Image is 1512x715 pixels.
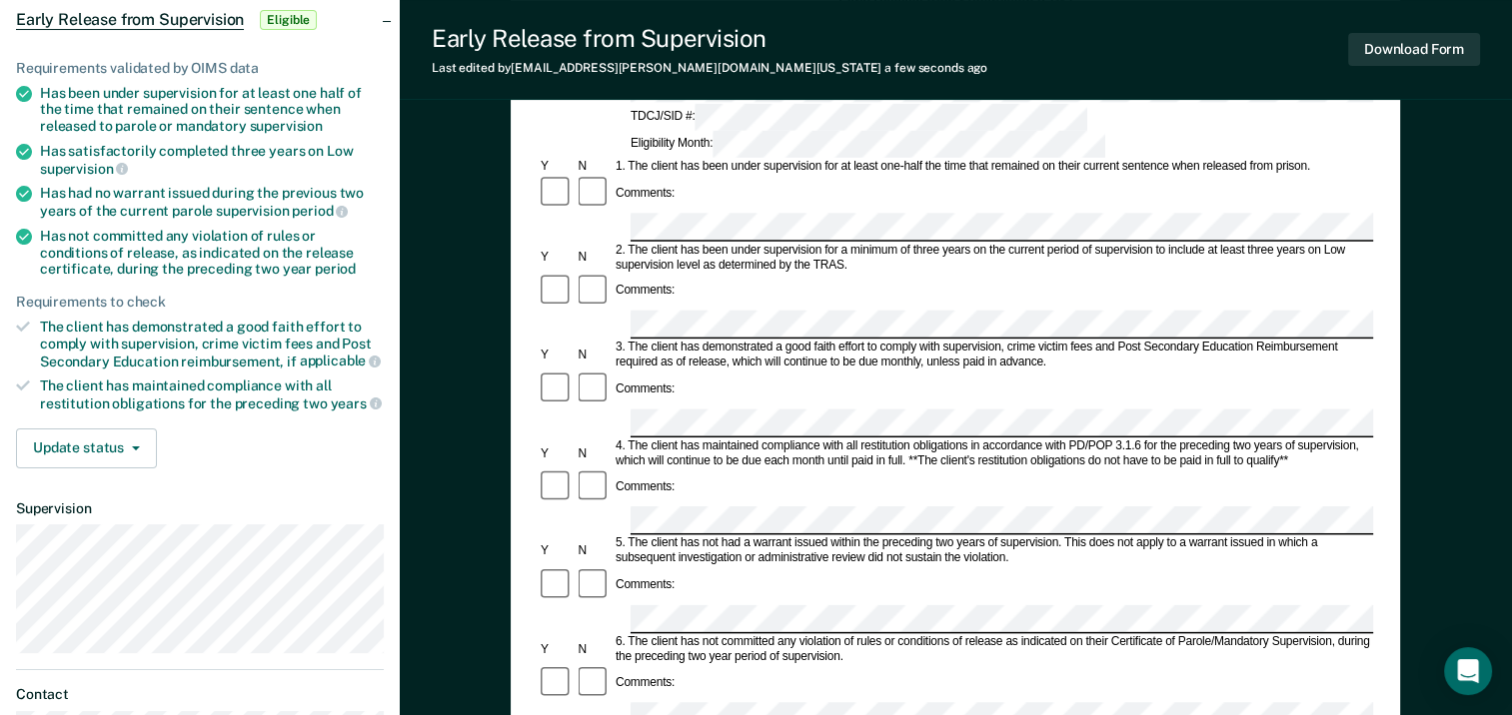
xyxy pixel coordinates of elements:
[613,243,1373,273] div: 2. The client has been under supervision for a minimum of three years on the current period of su...
[40,319,384,369] div: The client has demonstrated a good faith effort to comply with supervision, crime victim fees and...
[40,185,384,219] div: Has had no warrant issued during the previous two years of the current parole supervision
[16,500,384,517] dt: Supervision
[538,642,575,657] div: Y
[315,261,356,277] span: period
[40,143,384,177] div: Has satisfactorily completed three years on Low
[613,480,678,495] div: Comments:
[292,203,348,219] span: period
[16,60,384,77] div: Requirements validated by OIMS data
[576,348,613,362] div: N
[613,186,678,201] div: Comments:
[538,446,575,461] div: Y
[576,160,613,175] div: N
[538,348,575,362] div: Y
[613,381,678,396] div: Comments:
[884,61,987,75] span: a few seconds ago
[576,250,613,265] div: N
[432,24,987,53] div: Early Release from Supervision
[628,105,1090,132] div: TDCJ/SID #:
[576,642,613,657] div: N
[576,446,613,461] div: N
[250,118,323,134] span: supervision
[628,131,1108,158] div: Eligibility Month:
[300,353,381,368] span: applicable
[613,160,1373,175] div: 1. The client has been under supervision for at least one-half the time that remained on their cu...
[538,544,575,559] div: Y
[538,250,575,265] div: Y
[613,676,678,691] div: Comments:
[576,544,613,559] div: N
[538,160,575,175] div: Y
[40,161,128,177] span: supervision
[331,395,382,411] span: years
[613,438,1373,468] div: 4. The client has maintained compliance with all restitution obligations in accordance with PD/PO...
[613,578,678,593] div: Comments:
[16,686,384,703] dt: Contact
[16,10,244,30] span: Early Release from Supervision
[40,228,384,278] div: Has not committed any violation of rules or conditions of release, as indicated on the release ce...
[613,284,678,299] div: Comments:
[40,85,384,135] div: Has been under supervision for at least one half of the time that remained on their sentence when...
[40,377,384,411] div: The client has maintained compliance with all restitution obligations for the preceding two
[1444,647,1492,695] div: Open Intercom Messenger
[613,536,1373,566] div: 5. The client has not had a warrant issued within the preceding two years of supervision. This do...
[1348,33,1480,66] button: Download Form
[613,634,1373,664] div: 6. The client has not committed any violation of rules or conditions of release as indicated on t...
[16,428,157,468] button: Update status
[432,61,987,75] div: Last edited by [EMAIL_ADDRESS][PERSON_NAME][DOMAIN_NAME][US_STATE]
[613,341,1373,370] div: 3. The client has demonstrated a good faith effort to comply with supervision, crime victim fees ...
[260,10,317,30] span: Eligible
[16,294,384,311] div: Requirements to check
